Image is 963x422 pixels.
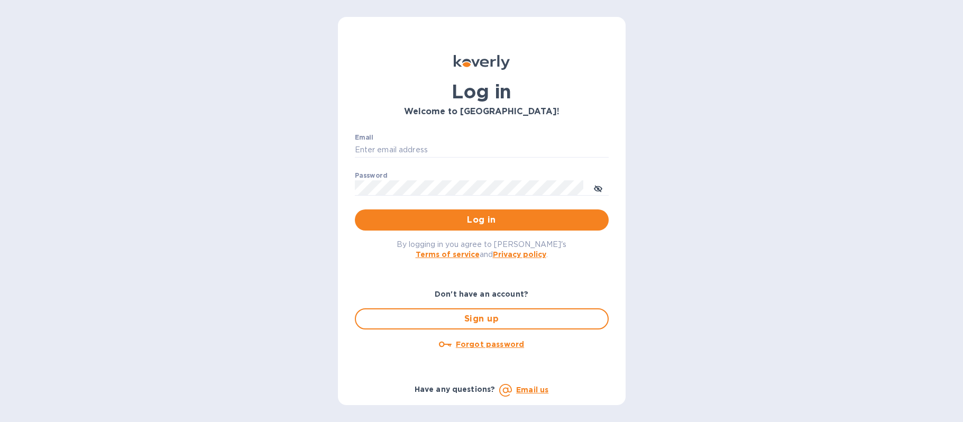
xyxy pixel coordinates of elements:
[416,250,480,259] a: Terms of service
[435,290,528,298] b: Don't have an account?
[364,313,599,325] span: Sign up
[516,386,548,394] a: Email us
[355,172,387,179] label: Password
[355,80,609,103] h1: Log in
[355,308,609,329] button: Sign up
[355,209,609,231] button: Log in
[355,107,609,117] h3: Welcome to [GEOGRAPHIC_DATA]!
[493,250,546,259] a: Privacy policy
[363,214,600,226] span: Log in
[355,134,373,141] label: Email
[415,385,496,393] b: Have any questions?
[397,240,566,259] span: By logging in you agree to [PERSON_NAME]'s and .
[456,340,524,348] u: Forgot password
[355,142,609,158] input: Enter email address
[588,177,609,198] button: toggle password visibility
[454,55,510,70] img: Koverly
